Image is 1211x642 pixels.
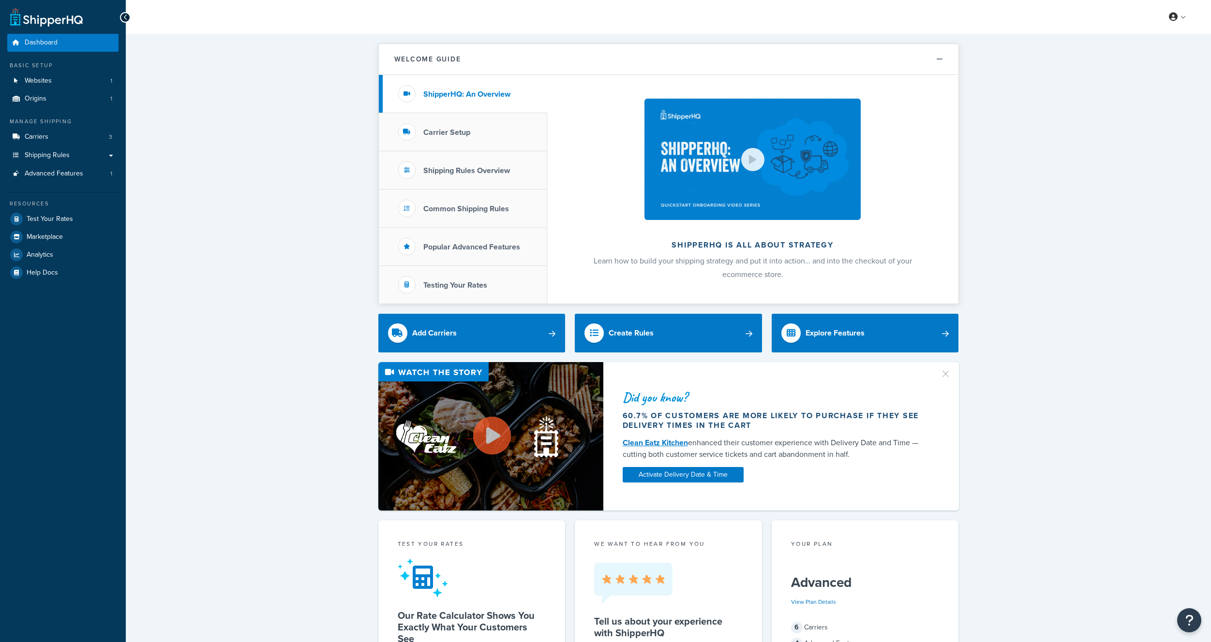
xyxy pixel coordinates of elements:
[594,255,912,280] span: Learn how to build your shipping strategy and put it into action… and into the checkout of your e...
[378,314,566,352] a: Add Carriers
[27,269,58,277] span: Help Docs
[7,165,119,183] a: Advanced Features1
[806,326,865,340] div: Explore Features
[7,165,119,183] li: Advanced Features
[379,44,958,75] button: Welcome Guide
[791,540,940,551] div: Your Plan
[7,72,119,90] a: Websites1
[378,362,603,511] img: Video thumbnail
[25,133,48,141] span: Carriers
[791,598,836,606] a: View Plan Details
[623,437,928,460] div: enhanced their customer experience with Delivery Date and Time — cutting both customer service ti...
[109,133,112,141] span: 3
[423,90,510,99] h3: ShipperHQ: An Overview
[25,151,70,160] span: Shipping Rules
[7,246,119,263] a: Analytics
[423,166,510,175] h3: Shipping Rules Overview
[594,615,743,639] h5: Tell us about your experience with ShipperHQ
[791,621,940,634] div: Carriers
[110,77,112,85] span: 1
[25,95,46,103] span: Origins
[575,314,762,352] a: Create Rules
[25,39,58,47] span: Dashboard
[27,251,53,259] span: Analytics
[623,391,928,404] div: Did you know?
[623,411,928,430] div: 60.7% of customers are more likely to purchase if they see delivery times in the cart
[623,437,688,448] a: Clean Eatz Kitchen
[609,326,654,340] div: Create Rules
[423,128,470,137] h3: Carrier Setup
[7,90,119,108] a: Origins1
[398,540,546,551] div: Test your rates
[25,170,83,178] span: Advanced Features
[27,233,63,241] span: Marketplace
[110,170,112,178] span: 1
[7,61,119,70] div: Basic Setup
[7,72,119,90] li: Websites
[7,210,119,228] a: Test Your Rates
[423,281,487,290] h3: Testing Your Rates
[7,264,119,281] a: Help Docs
[791,575,940,590] h5: Advanced
[7,117,119,126] div: Manage Shipping
[394,56,461,63] h2: Welcome Guide
[623,467,744,482] a: Activate Delivery Date & Time
[412,326,457,340] div: Add Carriers
[644,99,860,220] img: ShipperHQ is all about strategy
[423,204,509,213] h3: Common Shipping Rules
[110,95,112,103] span: 1
[791,622,803,633] span: 6
[1177,608,1201,632] button: Open Resource Center
[7,128,119,146] a: Carriers3
[7,228,119,246] a: Marketplace
[772,314,959,352] a: Explore Features
[7,90,119,108] li: Origins
[7,34,119,52] a: Dashboard
[423,243,520,251] h3: Popular Advanced Features
[7,128,119,146] li: Carriers
[573,241,933,249] h2: ShipperHQ is all about strategy
[25,77,52,85] span: Websites
[594,540,743,548] p: we want to hear from you
[27,215,73,223] span: Test Your Rates
[7,146,119,164] a: Shipping Rules
[7,200,119,208] div: Resources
